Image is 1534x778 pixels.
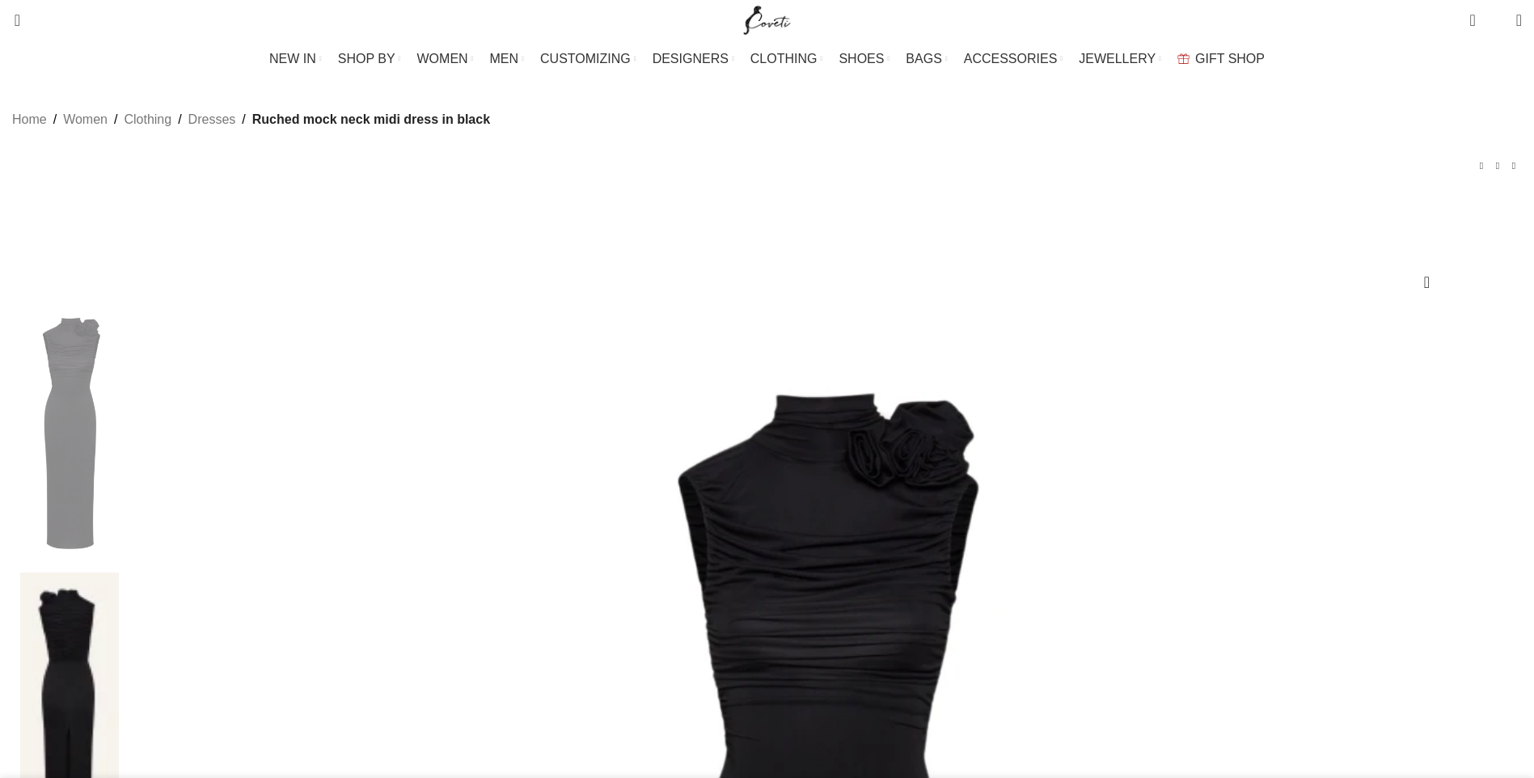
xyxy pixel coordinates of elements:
[906,43,947,75] a: BAGS
[964,43,1063,75] a: ACCESSORIES
[653,43,734,75] a: DESIGNERS
[417,43,474,75] a: WOMEN
[1488,4,1504,36] div: My Wishlist
[338,43,401,75] a: SHOP BY
[12,109,47,130] a: Home
[1079,51,1156,66] span: JEWELLERY
[653,51,729,66] span: DESIGNERS
[417,51,468,66] span: WOMEN
[338,51,395,66] span: SHOP BY
[252,109,490,130] span: Ruched mock neck midi dress in black
[750,43,823,75] a: CLOTHING
[1177,53,1190,64] img: GiftBag
[839,43,890,75] a: SHOES
[63,109,108,130] a: Women
[1177,43,1265,75] a: GIFT SHOP
[1079,43,1161,75] a: JEWELLERY
[1195,51,1265,66] span: GIFT SHOP
[20,300,119,564] img: Magda Butrym Ruched mock neck midi dress in black scaled59649 nobg
[4,43,1530,75] div: Main navigation
[540,51,631,66] span: CUSTOMIZING
[1506,158,1522,174] a: Next product
[269,51,316,66] span: NEW IN
[964,51,1058,66] span: ACCESSORIES
[740,12,794,26] a: Site logo
[906,51,941,66] span: BAGS
[4,4,20,36] a: Search
[1491,16,1503,28] span: 0
[540,43,636,75] a: CUSTOMIZING
[124,109,171,130] a: Clothing
[490,43,524,75] a: MEN
[269,43,322,75] a: NEW IN
[750,51,818,66] span: CLOTHING
[12,109,490,130] nav: Breadcrumb
[1471,8,1483,20] span: 0
[839,51,884,66] span: SHOES
[188,109,236,130] a: Dresses
[1473,158,1490,174] a: Previous product
[1461,4,1483,36] a: 0
[490,51,519,66] span: MEN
